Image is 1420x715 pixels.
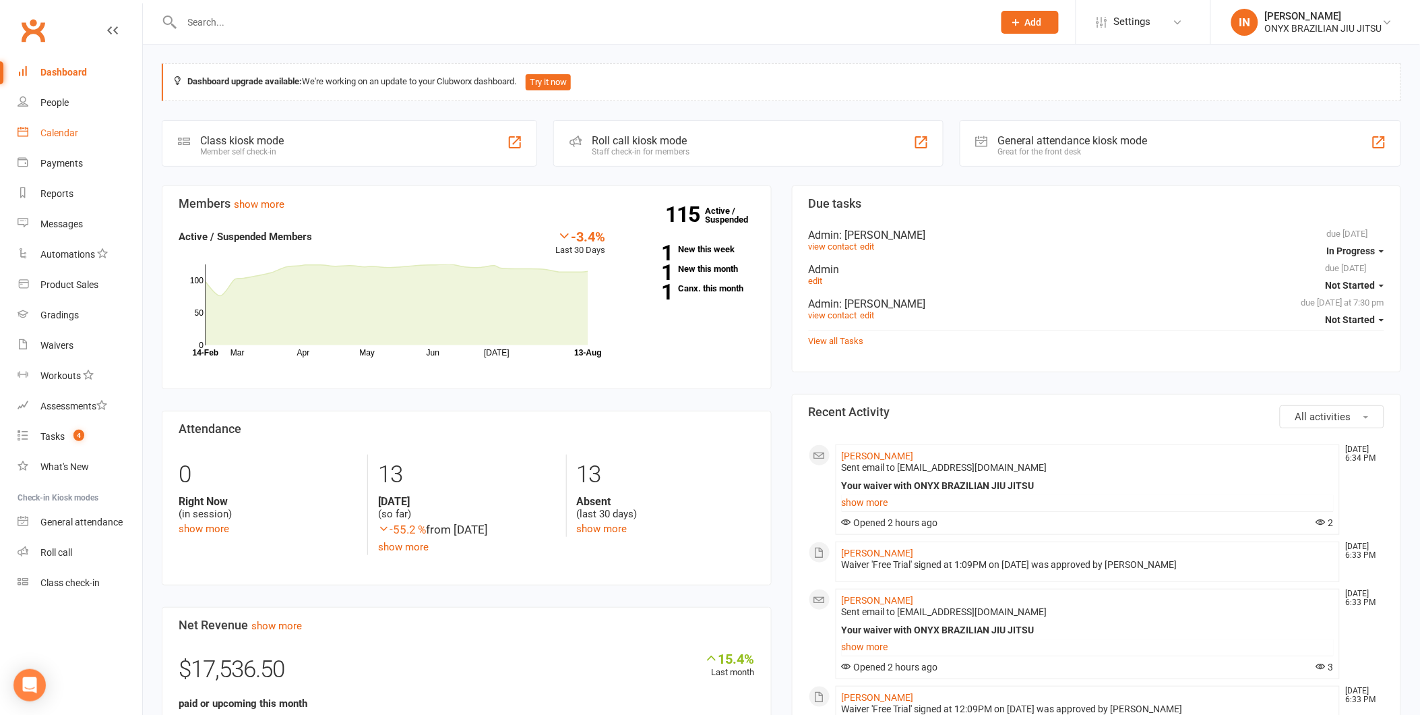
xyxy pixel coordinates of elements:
div: Class check-in [40,577,100,588]
div: Workouts [40,370,81,381]
div: We're working on an update to your Clubworx dashboard. [162,63,1401,101]
div: Product Sales [40,279,98,290]
div: Gradings [40,310,79,320]
a: Assessments [18,391,142,422]
a: view contact [809,310,857,320]
a: [PERSON_NAME] [842,451,914,461]
button: Not Started [1326,308,1384,332]
time: [DATE] 6:34 PM [1339,445,1384,463]
div: Open Intercom Messenger [13,669,46,702]
span: 2 [1316,517,1334,528]
div: IN [1231,9,1258,36]
div: Class kiosk mode [200,134,284,147]
div: ONYX BRAZILIAN JIU JITSU [1265,22,1382,34]
a: show more [251,620,302,632]
div: Member self check-in [200,147,284,156]
span: Opened 2 hours ago [842,662,938,673]
div: 13 [378,455,556,495]
span: Settings [1114,7,1151,37]
div: Reports [40,188,73,199]
div: 0 [179,455,357,495]
strong: paid or upcoming this month [179,697,307,710]
div: Payments [40,158,83,169]
a: edit [861,310,875,320]
strong: 1 [625,262,673,283]
div: Admin [809,297,1385,310]
div: General attendance kiosk mode [998,134,1148,147]
strong: Right Now [179,495,357,508]
div: Your waiver with ONYX BRAZILIAN JIU JITSU [842,625,1334,636]
h3: Members [179,197,755,210]
span: In Progress [1327,246,1376,256]
div: from [DATE] [378,521,556,539]
div: Waiver 'Free Trial' signed at 1:09PM on [DATE] was approved by [PERSON_NAME] [842,559,1334,571]
a: Tasks 4 [18,422,142,452]
div: Your waiver with ONYX BRAZILIAN JIU JITSU [842,480,1334,492]
a: Calendar [18,118,142,148]
span: Add [1025,17,1042,28]
a: show more [378,541,429,553]
a: Dashboard [18,57,142,88]
span: All activities [1295,411,1351,423]
strong: 115 [666,204,706,225]
a: edit [861,241,875,252]
a: [PERSON_NAME] [842,692,914,703]
strong: Dashboard upgrade available: [187,76,302,86]
div: Admin [809,263,1385,276]
a: Roll call [18,538,142,568]
strong: [DATE] [378,495,556,508]
strong: Absent [577,495,755,508]
button: Try it now [526,74,571,90]
div: Automations [40,249,95,260]
strong: Active / Suspended Members [179,231,312,243]
div: (last 30 days) [577,495,755,521]
a: show more [577,523,627,535]
button: In Progress [1327,239,1384,263]
div: $17,536.50 [179,651,755,695]
a: show more [179,523,229,535]
span: Sent email to [EMAIL_ADDRESS][DOMAIN_NAME] [842,462,1047,473]
div: Roll call [40,547,72,558]
a: Automations [18,239,142,270]
button: All activities [1280,405,1384,428]
div: 15.4% [705,651,755,666]
a: [PERSON_NAME] [842,548,914,559]
a: 1Canx. this month [625,284,754,293]
a: People [18,88,142,118]
a: show more [842,493,1334,512]
span: 4 [73,430,84,441]
strong: 1 [625,282,673,302]
div: (in session) [179,495,357,521]
span: : [PERSON_NAME] [840,297,926,310]
div: Messages [40,219,83,229]
a: Gradings [18,300,142,331]
div: Waiver 'Free Trial' signed at 12:09PM on [DATE] was approved by [PERSON_NAME] [842,704,1334,715]
div: (so far) [378,495,556,521]
h3: Net Revenue [179,619,755,632]
div: General attendance [40,517,123,527]
time: [DATE] 6:33 PM [1339,687,1384,704]
a: Reports [18,179,142,209]
div: Waivers [40,340,73,351]
a: What's New [18,452,142,482]
span: 3 [1316,662,1334,673]
h3: Recent Activity [809,405,1385,419]
button: Not Started [1326,273,1384,297]
a: View all Tasks [809,336,864,346]
div: Dashboard [40,67,87,78]
a: 1New this month [625,264,754,273]
div: Staff check-in for members [592,147,689,156]
input: Search... [178,13,984,32]
span: Sent email to [EMAIL_ADDRESS][DOMAIN_NAME] [842,606,1047,617]
a: edit [809,276,823,286]
a: show more [842,637,1334,656]
span: Opened 2 hours ago [842,517,938,528]
div: Calendar [40,127,78,138]
h3: Attendance [179,422,755,436]
div: Roll call kiosk mode [592,134,689,147]
a: Clubworx [16,13,50,47]
h3: Due tasks [809,197,1385,210]
a: Workouts [18,361,142,391]
div: [PERSON_NAME] [1265,10,1382,22]
a: Waivers [18,331,142,361]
